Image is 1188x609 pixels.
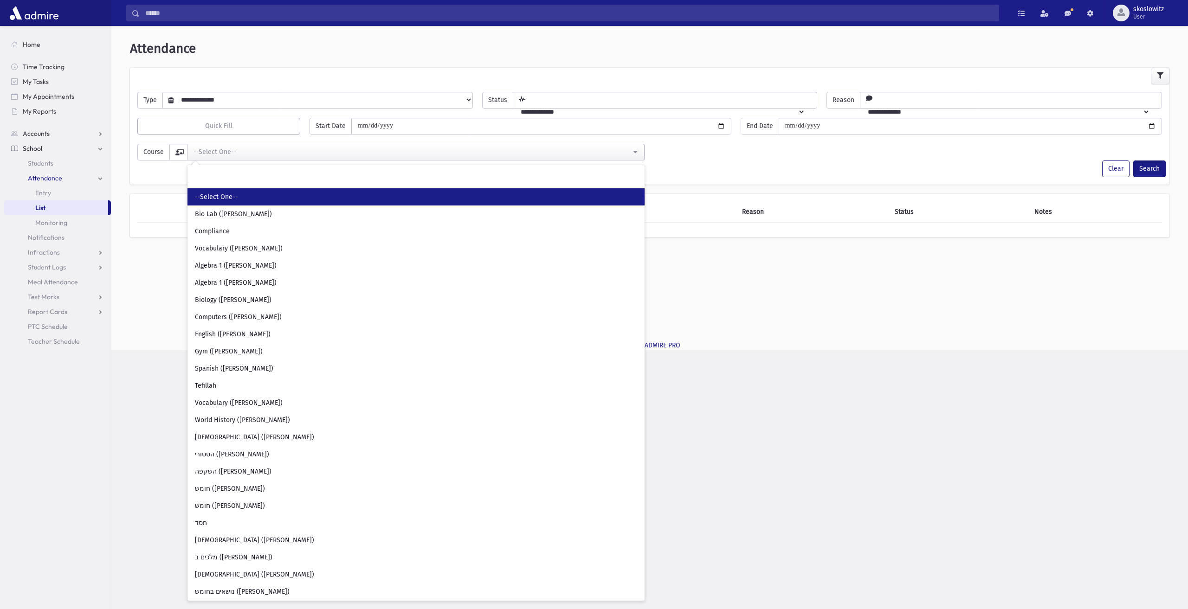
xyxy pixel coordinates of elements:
span: [DEMOGRAPHIC_DATA] ([PERSON_NAME]) [195,536,314,545]
a: School [4,141,111,156]
a: Meal Attendance [4,275,111,289]
div: © 2025 - [126,340,1173,350]
a: ADMIRE PRO [645,341,680,349]
span: Report Cards [28,308,67,316]
span: Meal Attendance [28,278,78,286]
span: Compliance [195,227,230,236]
span: מלכים ב ([PERSON_NAME]) [195,553,272,562]
span: English ([PERSON_NAME]) [195,330,271,339]
span: Quick Fill [205,122,232,130]
input: Search [191,171,641,186]
span: [DEMOGRAPHIC_DATA] ([PERSON_NAME]) [195,570,314,579]
span: Computers ([PERSON_NAME]) [195,313,282,322]
a: Attendance [4,171,111,186]
span: Attendance [28,174,62,182]
span: Type [137,92,163,109]
button: --Select One-- [187,144,645,160]
span: My Appointments [23,92,74,101]
span: Start Date [310,118,352,135]
span: Gym ([PERSON_NAME]) [195,347,263,356]
th: Reason [736,201,889,223]
span: Status [482,92,513,109]
a: Time Tracking [4,59,111,74]
a: Monitoring [4,215,111,230]
span: Biology ([PERSON_NAME]) [195,295,271,305]
span: PTC Schedule [28,322,68,331]
span: Tefillah [195,381,216,391]
th: Status [889,201,1029,223]
span: Vocabulary ([PERSON_NAME]) [195,244,283,253]
span: השקפה ([PERSON_NAME]) [195,467,271,476]
a: Student Logs [4,260,111,275]
span: My Tasks [23,77,49,86]
span: Accounts [23,129,50,138]
button: Search [1133,160,1166,177]
a: Home [4,37,111,52]
a: Test Marks [4,289,111,304]
span: Home [23,40,40,49]
a: Infractions [4,245,111,260]
button: Quick Fill [137,118,300,135]
span: User [1133,13,1164,20]
span: Attendance [130,41,196,56]
span: Bio Lab ([PERSON_NAME]) [195,210,272,219]
a: Teacher Schedule [4,334,111,349]
img: AdmirePro [7,4,61,22]
span: Algebra 1 ([PERSON_NAME]) [195,278,277,288]
span: Algebra 1 ([PERSON_NAME]) [195,261,277,270]
span: Time Tracking [23,63,65,71]
span: Teacher Schedule [28,337,80,346]
span: List [35,204,45,212]
span: Spanish ([PERSON_NAME]) [195,364,273,373]
button: Clear [1102,160,1130,177]
span: Test Marks [28,293,59,301]
span: [DEMOGRAPHIC_DATA] ([PERSON_NAME]) [195,433,314,442]
span: הסטורי ([PERSON_NAME]) [195,450,269,459]
span: Reason [826,92,860,109]
a: My Reports [4,104,111,119]
a: Report Cards [4,304,111,319]
a: My Tasks [4,74,111,89]
a: Accounts [4,126,111,141]
a: Entry [4,186,111,200]
span: --Select One-- [195,192,238,202]
span: Course [137,144,170,160]
a: My Appointments [4,89,111,104]
a: Notifications [4,230,111,245]
span: End Date [741,118,779,135]
span: Infractions [28,248,60,256]
span: Students [28,159,53,167]
th: Notes [1029,201,1162,223]
a: PTC Schedule [4,319,111,334]
span: World History ([PERSON_NAME]) [195,416,290,425]
span: חסד [195,519,207,528]
span: School [23,144,42,153]
span: Entry [35,189,51,197]
span: חומש ([PERSON_NAME]) [195,501,265,511]
th: Type [623,201,736,223]
span: skoslowitz [1133,6,1164,13]
span: My Reports [23,107,56,115]
input: Search [140,5,999,21]
span: חומש ([PERSON_NAME]) [195,484,265,494]
a: Students [4,156,111,171]
div: --Select One-- [194,147,631,157]
span: Student Logs [28,263,66,271]
a: List [4,200,108,215]
span: Notifications [28,233,65,242]
span: נושאים בחומש ([PERSON_NAME]) [195,587,290,596]
span: Monitoring [35,218,67,227]
span: Vocabulary ([PERSON_NAME]) [195,398,283,408]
